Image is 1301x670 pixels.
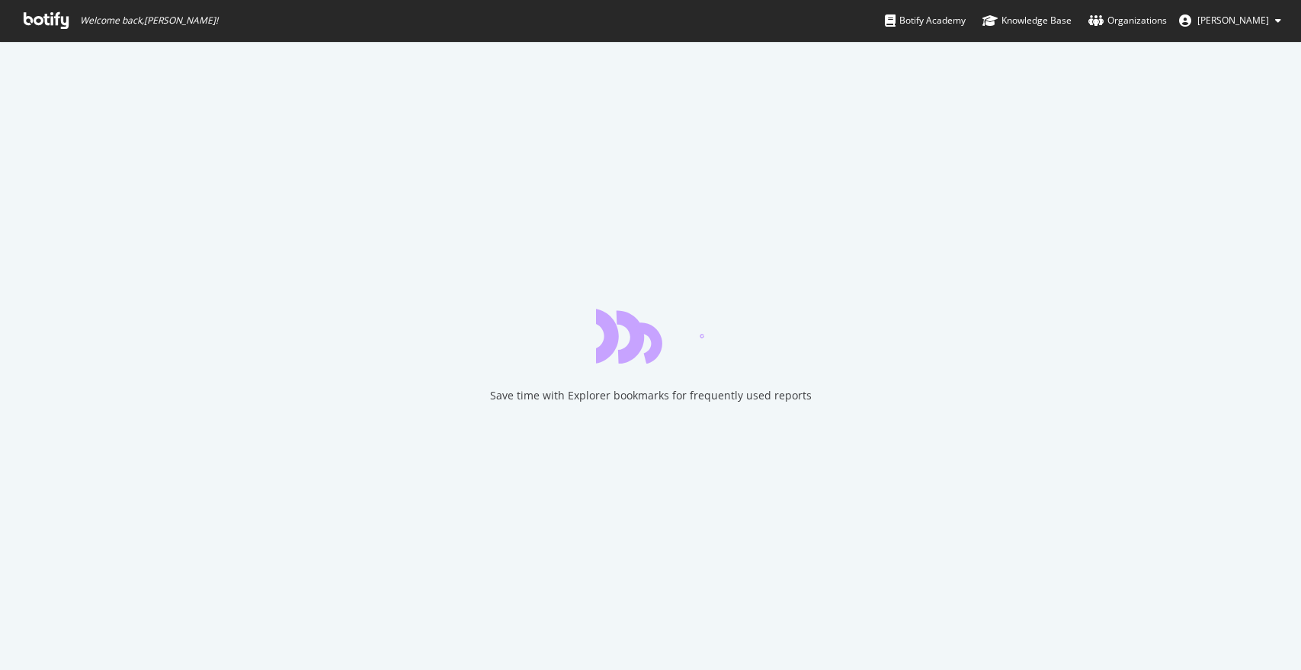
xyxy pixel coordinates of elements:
[596,309,706,364] div: animation
[1197,14,1269,27] span: Jose Fausto Martinez
[80,14,218,27] span: Welcome back, [PERSON_NAME] !
[885,13,966,28] div: Botify Academy
[982,13,1072,28] div: Knowledge Base
[1088,13,1167,28] div: Organizations
[490,388,812,403] div: Save time with Explorer bookmarks for frequently used reports
[1167,8,1293,33] button: [PERSON_NAME]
